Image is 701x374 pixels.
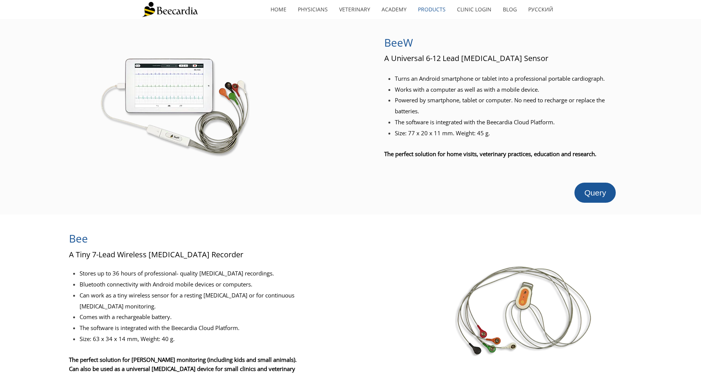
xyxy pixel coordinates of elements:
span: The software is integrated with the Beecardia Cloud Platform. [80,324,239,332]
a: Academy [376,1,412,18]
span: Size: 63 x 34 x 14 mm, Weight: 40 g. [80,335,175,343]
span: Turns an Android smartphone or tablet into a professional portable cardiograph. [395,75,605,82]
span: Bluetooth connectivity with Android mobile devices or computers. [80,280,252,288]
span: A Universal 6-12 Lead [MEDICAL_DATA] Sensor [384,53,548,63]
a: home [265,1,292,18]
span: Stores up to 36 hours of professional- quality [MEDICAL_DATA] recordings. [80,269,274,277]
a: Blog [497,1,523,18]
span: The software is integrated with the Beecardia Cloud Platform. [395,118,555,126]
span: Can work as a tiny wireless sensor for a resting [MEDICAL_DATA] or for continuous [MEDICAL_DATA] ... [80,291,294,310]
span: Bee [69,231,88,246]
span: A Tiny 7-Lead Wireless [MEDICAL_DATA] Recorder [69,249,243,260]
img: Beecardia [142,2,198,17]
a: Русский [523,1,559,18]
span: Query [584,188,606,197]
span: The perfect solution for home visits, veterinary practices, education and research. [384,150,596,158]
span: Works with a computer as well as with a mobile device. [395,86,539,93]
span: Comes with a rechargeable battery. [80,313,172,321]
a: Clinic Login [451,1,497,18]
a: Physicians [292,1,333,18]
a: Query [574,183,616,203]
span: Size: 77 x 20 x 11 mm. Weight: 45 g. [395,129,490,137]
span: Powered by smartphone, tablet or computer. No need to recharge or replace the batteries. [395,96,605,115]
a: Veterinary [333,1,376,18]
span: BeeW [384,35,413,50]
a: Products [412,1,451,18]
